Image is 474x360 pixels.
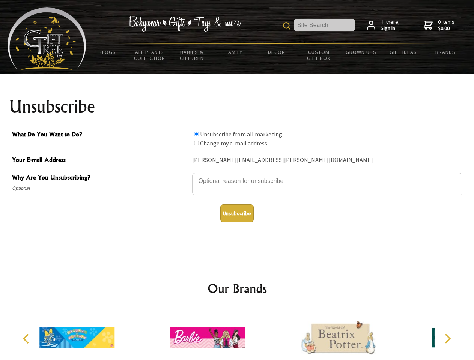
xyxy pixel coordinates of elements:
button: Next [439,330,456,347]
a: 0 items$0.00 [424,19,454,32]
input: Site Search [294,19,355,31]
a: Brands [424,44,467,60]
a: Decor [255,44,298,60]
button: Unsubscribe [220,204,254,222]
input: What Do You Want to Do? [194,132,199,136]
input: What Do You Want to Do? [194,141,199,145]
span: Optional [12,184,188,193]
span: 0 items [438,18,454,32]
strong: Sign in [381,25,400,32]
textarea: Why Are You Unsubscribing? [192,173,462,195]
span: Your E-mail Address [12,155,188,166]
img: product search [283,22,290,30]
label: Unsubscribe from all marketing [200,130,282,138]
a: BLOGS [86,44,129,60]
img: Babyware - Gifts - Toys and more... [8,7,86,70]
a: Family [213,44,256,60]
a: Hi there,Sign in [367,19,400,32]
div: [PERSON_NAME][EMAIL_ADDRESS][PERSON_NAME][DOMAIN_NAME] [192,154,462,166]
span: Why Are You Unsubscribing? [12,173,188,184]
span: What Do You Want to Do? [12,130,188,141]
label: Change my e-mail address [200,139,267,147]
a: Gift Ideas [382,44,424,60]
a: Custom Gift Box [298,44,340,66]
a: All Plants Collection [129,44,171,66]
strong: $0.00 [438,25,454,32]
img: Babywear - Gifts - Toys & more [128,16,241,32]
span: Hi there, [381,19,400,32]
button: Previous [19,330,35,347]
h2: Our Brands [15,279,459,297]
a: Babies & Children [171,44,213,66]
h1: Unsubscribe [9,97,465,115]
a: Grown Ups [340,44,382,60]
